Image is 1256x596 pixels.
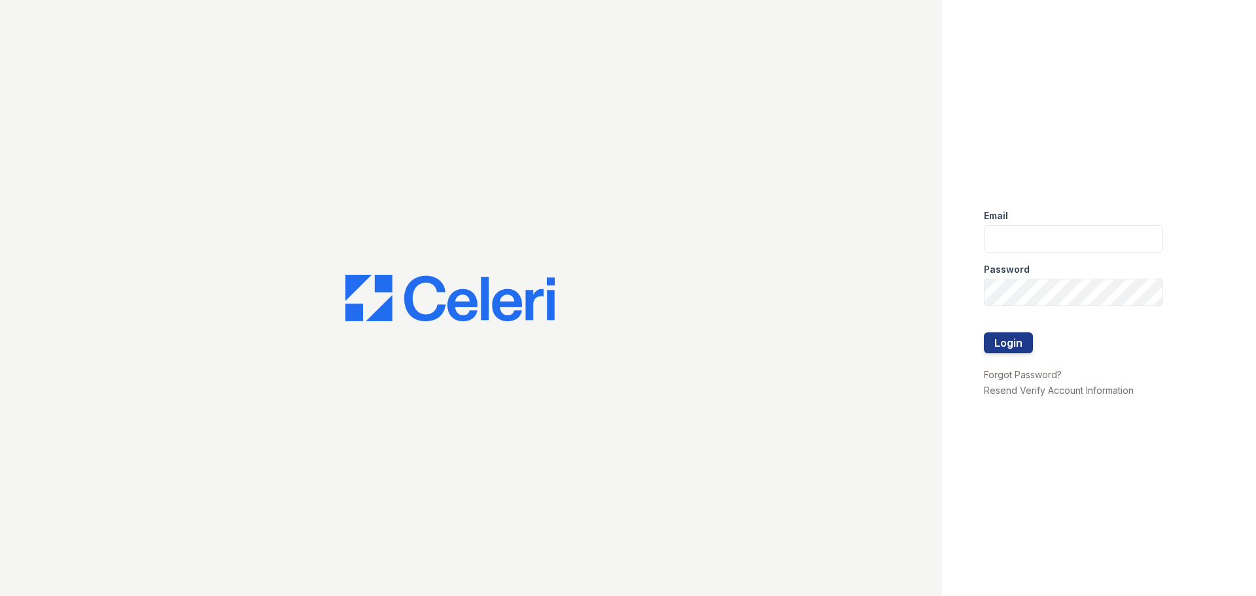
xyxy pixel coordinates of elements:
[984,332,1033,353] button: Login
[984,385,1134,396] a: Resend Verify Account Information
[984,263,1030,276] label: Password
[984,369,1062,380] a: Forgot Password?
[984,209,1008,222] label: Email
[345,275,555,322] img: CE_Logo_Blue-a8612792a0a2168367f1c8372b55b34899dd931a85d93a1a3d3e32e68fde9ad4.png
